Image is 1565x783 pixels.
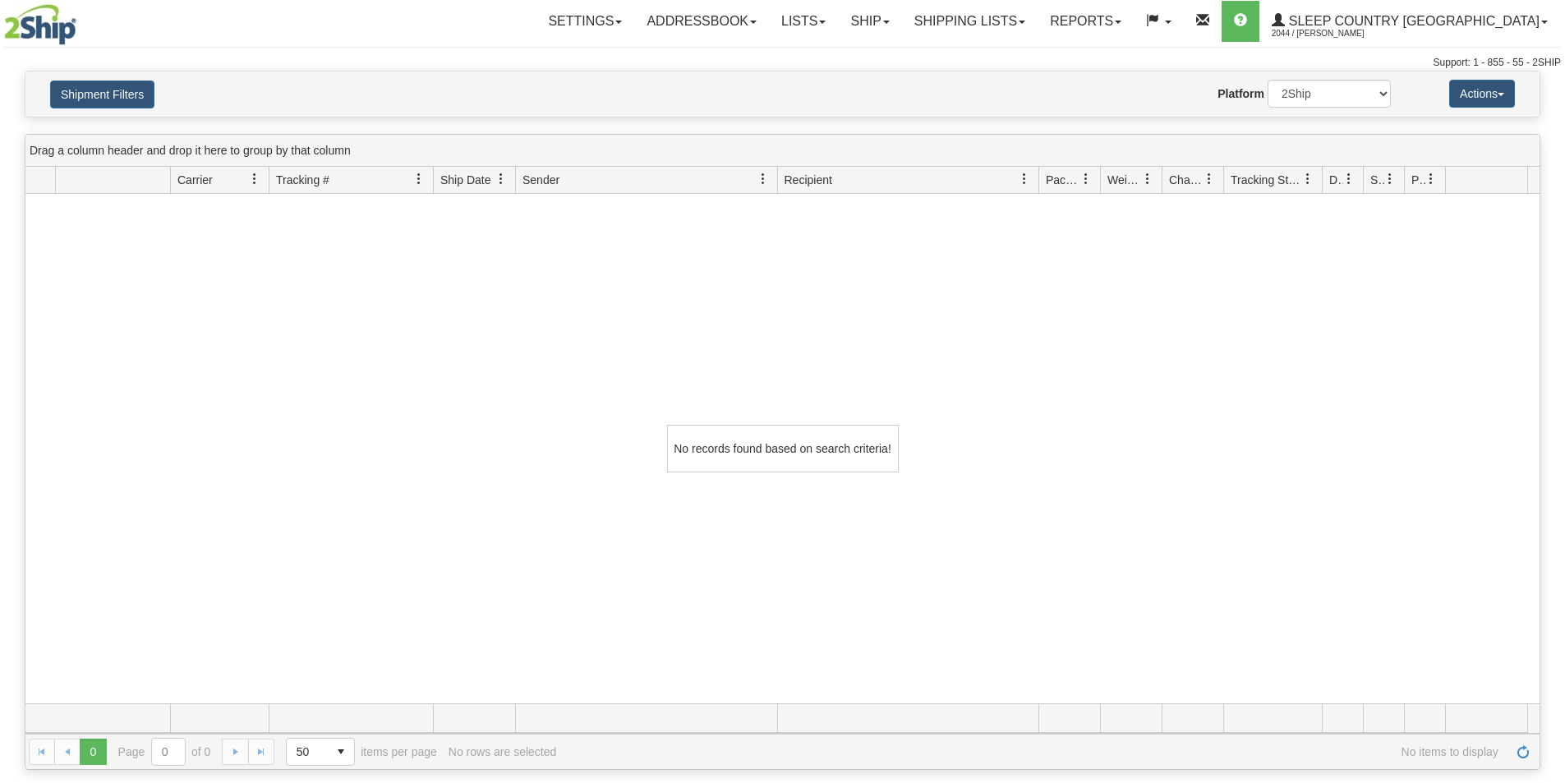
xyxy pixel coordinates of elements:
span: Sender [522,172,559,188]
span: Delivery Status [1329,172,1343,188]
a: Sleep Country [GEOGRAPHIC_DATA] 2044 / [PERSON_NAME] [1259,1,1560,42]
a: Packages filter column settings [1072,165,1100,193]
a: Tracking # filter column settings [405,165,433,193]
span: Tracking Status [1231,172,1302,188]
span: select [328,739,354,765]
a: Addressbook [634,1,769,42]
a: Recipient filter column settings [1010,165,1038,193]
a: Charge filter column settings [1195,165,1223,193]
div: No records found based on search criteria! [667,425,899,472]
a: Ship Date filter column settings [487,165,515,193]
span: Pickup Status [1411,172,1425,188]
span: No items to display [568,745,1498,758]
button: Shipment Filters [50,81,154,108]
span: Page of 0 [118,738,211,766]
a: Delivery Status filter column settings [1335,165,1363,193]
a: Refresh [1510,739,1536,765]
a: Tracking Status filter column settings [1294,165,1322,193]
a: Ship [838,1,901,42]
div: Support: 1 - 855 - 55 - 2SHIP [4,56,1561,70]
button: Actions [1449,80,1515,108]
span: Shipment Issues [1370,172,1384,188]
a: Reports [1038,1,1134,42]
span: Weight [1107,172,1142,188]
a: Carrier filter column settings [241,165,269,193]
a: Weight filter column settings [1134,165,1162,193]
span: Page 0 [80,739,106,765]
iframe: chat widget [1527,307,1563,475]
span: Packages [1046,172,1080,188]
span: 50 [297,744,318,760]
a: Shipment Issues filter column settings [1376,165,1404,193]
span: Ship Date [440,172,490,188]
div: No rows are selected [449,745,557,758]
img: logo2044.jpg [4,4,76,45]
span: Carrier [177,172,213,188]
a: Settings [536,1,634,42]
span: Page sizes drop down [286,738,355,766]
a: Sender filter column settings [749,165,777,193]
a: Shipping lists [902,1,1038,42]
a: Lists [769,1,838,42]
span: items per page [286,738,437,766]
span: Sleep Country [GEOGRAPHIC_DATA] [1285,14,1540,28]
span: Tracking # [276,172,329,188]
div: grid grouping header [25,135,1540,167]
label: Platform [1217,85,1264,102]
span: Charge [1169,172,1204,188]
span: Recipient [785,172,832,188]
span: 2044 / [PERSON_NAME] [1272,25,1395,42]
a: Pickup Status filter column settings [1417,165,1445,193]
